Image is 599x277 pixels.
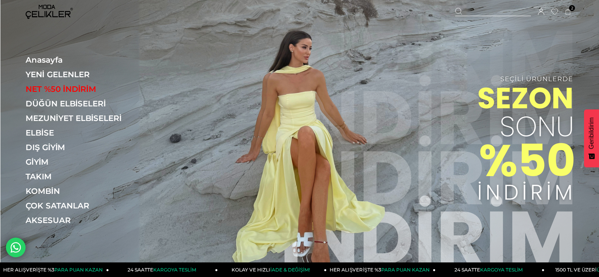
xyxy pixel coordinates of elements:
[584,110,599,167] button: Geribildirim - Show survey
[26,201,134,210] a: ÇOK SATANLAR
[26,70,134,79] a: YENİ GELENLER
[569,5,575,11] span: 2
[26,143,134,152] a: DIŞ GİYİM
[109,262,218,277] a: 24 SAATTEKARGOYA TESLİM
[26,5,73,19] img: logo
[26,216,134,225] a: AKSESUAR
[26,113,134,123] a: MEZUNİYET ELBİSELERİ
[26,172,134,181] a: TAKIM
[26,186,134,196] a: KOMBİN
[327,262,436,277] a: HER ALIŞVERİŞTE %3PARA PUAN KAZAN
[218,262,327,277] a: KOLAY VE HIZLIİADE & DEĞİŞİM!
[381,267,430,273] span: PARA PUAN KAZAN
[26,128,134,138] a: ELBİSE
[26,99,134,108] a: DÜĞÜN ELBİSELERİ
[270,267,310,273] span: İADE & DEĞİŞİM!
[480,267,523,273] span: KARGOYA TESLİM
[153,267,196,273] span: KARGOYA TESLİM
[26,55,134,65] a: Anasayfa
[26,157,134,167] a: GİYİM
[436,262,545,277] a: 24 SAATTEKARGOYA TESLİM
[26,84,134,94] a: NET %50 İNDİRİM
[565,9,571,15] a: 2
[588,117,595,149] span: Geribildirim
[54,267,103,273] span: PARA PUAN KAZAN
